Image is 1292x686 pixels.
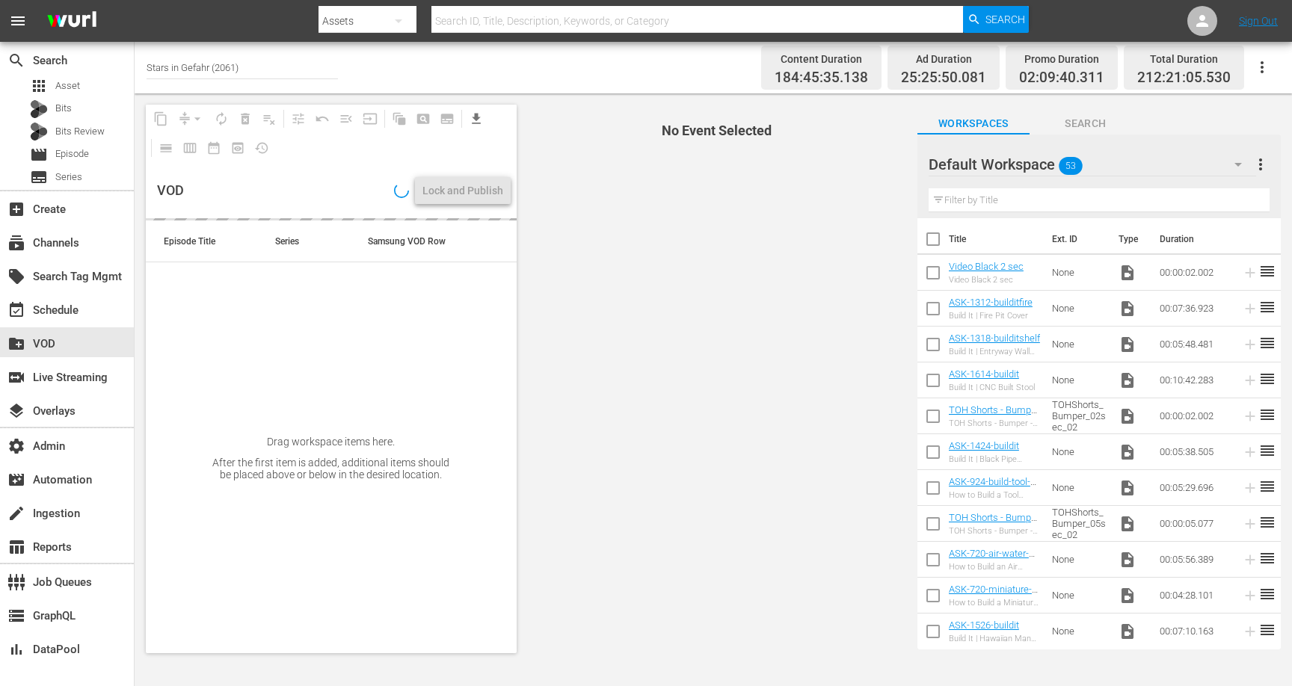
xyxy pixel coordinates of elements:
[55,78,80,93] span: Asset
[963,6,1029,33] button: Search
[30,146,48,164] span: Episode
[233,107,257,131] span: Select an event to delete
[985,6,1025,33] span: Search
[1046,327,1113,362] td: None
[281,105,310,134] span: Customize Events
[949,548,1035,570] a: ASK-720-air-water-rocket
[173,107,209,131] span: Remove Gaps & Overlaps
[949,297,1033,308] a: ASK-1312-builditfire
[7,234,25,252] span: Channels
[1046,542,1113,578] td: None
[1046,506,1113,542] td: TOHShorts_Bumper_05sec_02
[7,268,25,285] span: Search Tag Mgmt
[1046,291,1113,327] td: None
[1242,372,1258,389] svg: Add to Schedule
[7,402,25,420] span: Overlays
[949,418,1040,428] div: TOH Shorts - Bumper - 02sec - 02
[358,107,382,131] span: Update Metadata from Key Asset
[1242,408,1258,424] svg: Add to Schedule
[1154,614,1236,649] td: 00:07:10.163
[1043,218,1110,260] th: Ext. ID
[1258,478,1276,495] span: reorder
[949,404,1039,427] a: TOH Shorts - Bumper - 02sec - 02
[1242,587,1258,604] svg: Add to Schedule
[1154,542,1236,578] td: 00:05:56.389
[949,490,1040,500] div: How to Build a Tool Storage Cabinet
[415,177,511,204] button: Lock and Publish
[36,4,108,39] img: ans4CAIJ8jUAAAAAAAAAAAAAAAAAAAAAAAAgQb4GAAAAAAAAAAAAAAAAAAAAAAAAJMjXAAAAAAAAAAAAAAAAAAAAAAAAgAT5G...
[55,146,89,161] span: Episode
[1119,479,1136,497] span: Video
[30,123,48,140] div: Bits Review
[1119,300,1136,318] span: Video
[949,368,1019,380] a: ASK-1614-buildit
[1258,442,1276,460] span: reorder
[949,598,1040,608] div: How to Build a Miniature Golf Course
[949,440,1019,451] a: ASK-1424-buildit
[7,437,25,455] span: Admin
[1151,218,1240,260] th: Duration
[250,136,274,160] span: Select single day to View History
[949,311,1033,321] div: Build It | Fire Pit Cover
[149,134,178,163] span: Day Calendar View
[1119,587,1136,605] span: Video
[310,107,334,131] span: Revert to Primary Episode
[1252,155,1270,173] span: more_vert
[901,69,986,87] span: 25:25:50.081
[1046,255,1113,291] td: None
[1119,371,1136,389] span: Video
[1046,362,1113,398] td: None
[1110,218,1151,260] th: Type
[1258,334,1276,352] span: reorder
[7,607,25,625] span: GraphQL
[212,457,451,480] div: After the first item is added, additional items should be placed above or below in the desired lo...
[7,640,25,658] span: DataPool
[949,454,1040,464] div: Build It | Black Pipe Bookshelf
[949,562,1040,572] div: How to Build an Air Rocket
[949,634,1040,643] div: Build It | Hawaiian Mango Keepsake Box
[1154,291,1236,327] td: 00:07:36.923
[1154,255,1236,291] td: 00:00:02.002
[949,526,1040,536] div: TOH Shorts - Bumper - 05sec - 02
[7,200,25,218] span: Create
[1119,622,1136,640] span: Video
[1046,434,1113,470] td: None
[1030,114,1142,133] span: Search
[55,124,105,139] span: Bits Review
[1154,398,1236,434] td: 00:00:02.002
[1242,336,1258,353] svg: Add to Schedule
[1119,443,1136,461] span: Video
[55,101,72,116] span: Bits
[411,107,435,131] span: Create Search Block
[543,123,891,138] h4: No Event Selected
[949,584,1038,606] a: ASK-720-miniature-golf
[1019,69,1104,87] span: 02:09:40.311
[7,471,25,489] span: Automation
[1258,262,1276,280] span: reorder
[775,49,868,69] div: Content Duration
[1258,513,1276,531] span: reorder
[917,114,1030,133] span: Workspaces
[901,49,986,69] div: Ad Duration
[1154,362,1236,398] td: 00:10:42.283
[202,136,226,160] span: Month Calendar View
[382,105,411,134] span: Refresh All Search Blocks
[949,261,1024,272] a: Video Black 2 sec
[459,105,488,134] span: Download as CSV
[1258,298,1276,316] span: reorder
[30,77,48,95] span: Asset
[1258,621,1276,639] span: reorder
[1154,578,1236,614] td: 00:04:28.101
[1258,549,1276,567] span: reorder
[1242,516,1258,532] svg: Add to Schedule
[209,107,233,131] span: Loop Content
[178,136,202,160] span: Week Calendar View
[1258,585,1276,603] span: reorder
[775,69,868,87] span: 184:45:35.138
[1046,398,1113,434] td: TOHShorts_Bumper_02sec_02
[55,170,82,185] span: Series
[1154,506,1236,542] td: 00:00:05.077
[1046,614,1113,649] td: None
[1154,327,1236,362] td: 00:05:48.481
[1137,69,1231,87] span: 212:21:05.530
